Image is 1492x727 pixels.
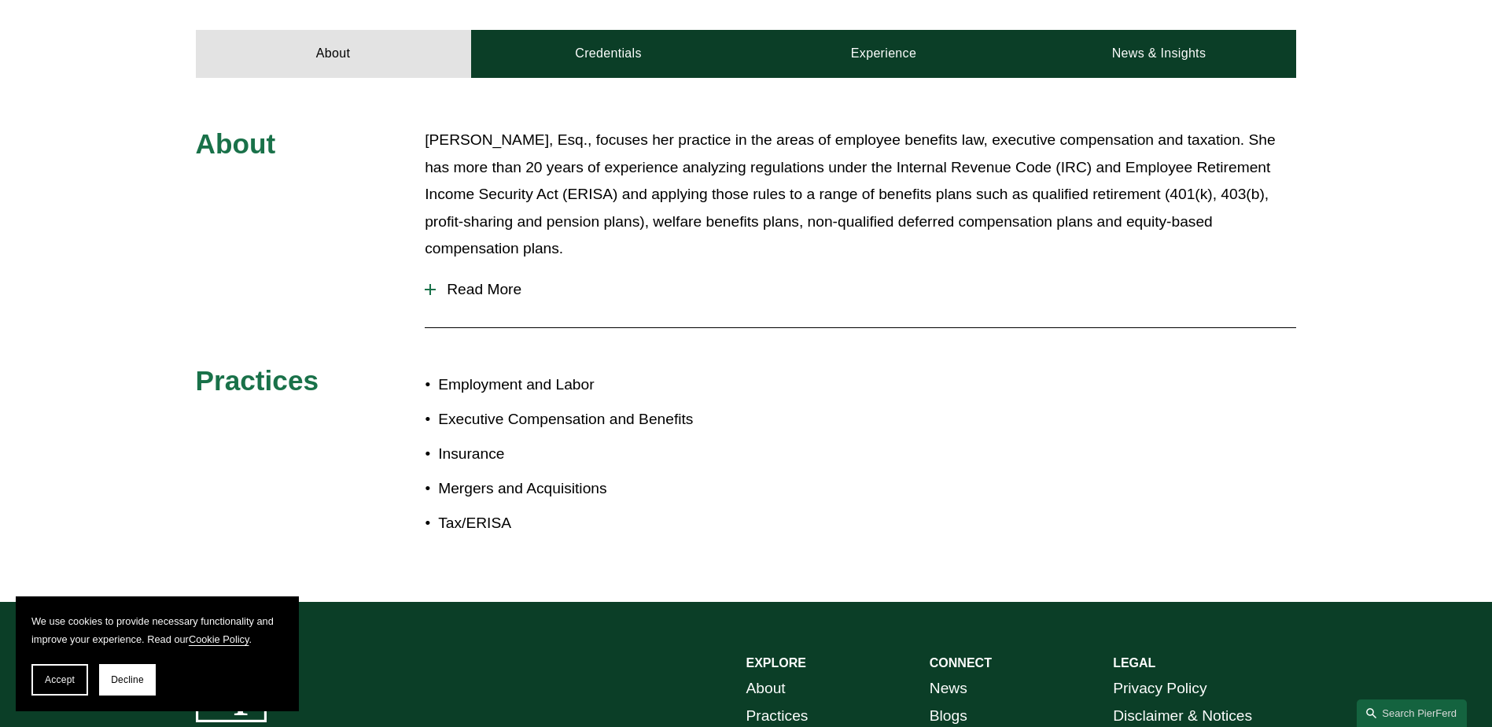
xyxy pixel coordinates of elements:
span: Read More [436,281,1296,298]
a: Experience [746,30,1022,77]
strong: CONNECT [930,656,992,670]
strong: LEGAL [1113,656,1155,670]
span: Decline [111,674,144,685]
p: Executive Compensation and Benefits [438,406,746,434]
a: Search this site [1357,699,1467,727]
strong: EXPLORE [746,656,806,670]
p: Mergers and Acquisitions [438,475,746,503]
p: We use cookies to provide necessary functionality and improve your experience. Read our . [31,612,283,648]
a: Credentials [471,30,746,77]
a: About [746,675,786,703]
section: Cookie banner [16,596,299,711]
button: Decline [99,664,156,696]
p: Employment and Labor [438,371,746,399]
p: [PERSON_NAME], Esq., focuses her practice in the areas of employee benefits law, executive compen... [425,127,1296,263]
p: Insurance [438,441,746,468]
a: News & Insights [1021,30,1296,77]
span: Accept [45,674,75,685]
button: Accept [31,664,88,696]
a: Privacy Policy [1113,675,1206,703]
span: About [196,128,276,159]
span: Practices [196,365,319,396]
a: News [930,675,967,703]
a: About [196,30,471,77]
button: Read More [425,269,1296,310]
p: Tax/ERISA [438,510,746,537]
a: Cookie Policy [189,633,249,645]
